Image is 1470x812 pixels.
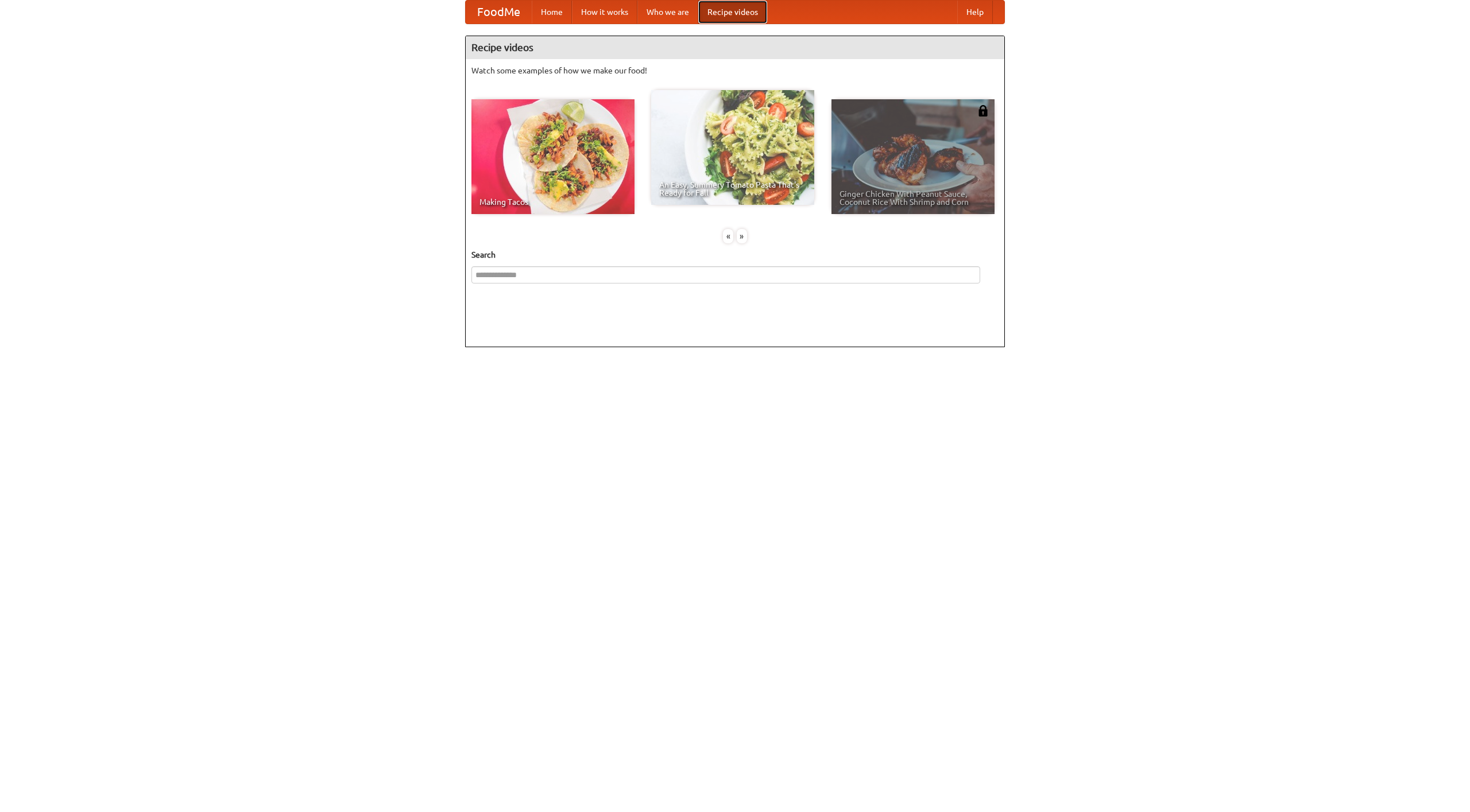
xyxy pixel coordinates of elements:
h4: Recipe videos [466,36,1004,59]
a: Making Tacos [471,99,635,214]
div: « [723,229,733,243]
a: An Easy, Summery Tomato Pasta That's Ready for Fall [651,90,814,205]
a: Help [957,1,993,24]
span: An Easy, Summery Tomato Pasta That's Ready for Fall [659,181,806,197]
h5: Search [471,249,999,261]
img: 483408.png [977,105,989,116]
span: Making Tacos [479,198,626,206]
div: » [737,229,747,243]
a: Who we are [637,1,698,24]
p: Watch some examples of how we make our food! [471,65,999,76]
a: How it works [572,1,637,24]
a: Home [532,1,572,24]
a: FoodMe [466,1,532,24]
a: Recipe videos [698,1,767,24]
